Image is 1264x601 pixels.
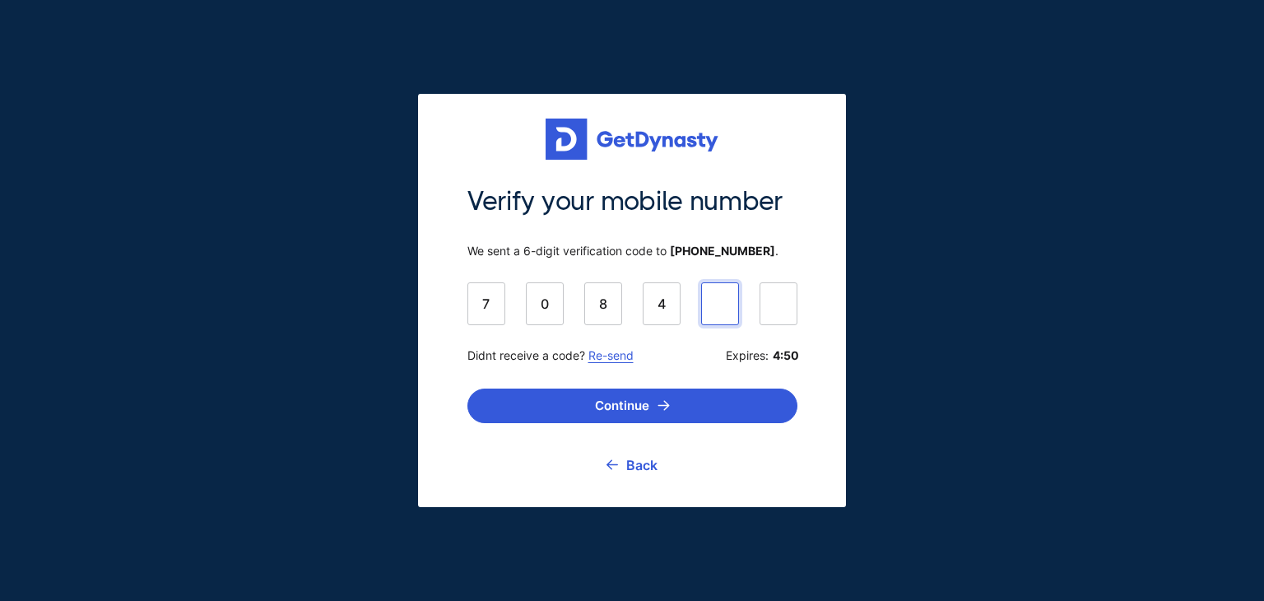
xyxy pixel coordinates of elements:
[726,348,797,363] span: Expires:
[670,244,775,258] b: [PHONE_NUMBER]
[467,184,797,219] span: Verify your mobile number
[546,119,718,160] img: Get started for free with Dynasty Trust Company
[467,348,634,363] span: Didnt receive a code?
[467,389,797,423] button: Continue
[606,445,658,486] a: Back
[773,348,797,363] b: 4:50
[467,244,797,259] span: We sent a 6-digit verification code to .
[588,348,634,362] a: Re-send
[606,459,618,470] img: go back icon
